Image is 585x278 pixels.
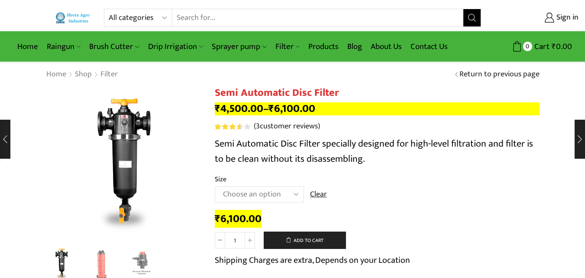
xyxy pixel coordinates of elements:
[215,174,226,184] label: Size
[42,36,85,57] a: Raingun
[215,210,262,228] bdi: 6,100.00
[406,36,452,57] a: Contact Us
[215,124,252,130] span: 3
[554,12,579,23] span: Sign in
[215,102,540,115] p: –
[490,39,572,55] a: 0 Cart ₹0.00
[46,69,118,80] nav: Breadcrumb
[343,36,366,57] a: Blog
[215,87,540,99] h1: Semi Automatic Disc Filter
[100,69,118,80] a: Filter
[46,69,67,80] a: Home
[532,41,549,52] span: Cart
[304,36,343,57] a: Products
[552,40,556,53] span: ₹
[459,69,540,80] a: Return to previous page
[268,100,315,118] bdi: 6,100.00
[494,10,579,26] a: Sign in
[172,9,463,26] input: Search for...
[310,189,327,200] a: Clear options
[144,36,207,57] a: Drip Irrigation
[215,210,220,228] span: ₹
[552,40,572,53] bdi: 0.00
[215,253,410,267] p: Shipping Charges are extra, Depends on your Location
[366,36,406,57] a: About Us
[264,232,346,249] button: Add to cart
[463,9,481,26] button: Search button
[207,36,271,57] a: Sprayer pump
[215,136,533,167] span: Semi Automatic Disc Filter specially designed for high-level filtration and filter is to be clean...
[215,100,263,118] bdi: 4,500.00
[215,100,220,118] span: ₹
[225,232,245,249] input: Product quantity
[215,124,250,130] div: Rated 3.67 out of 5
[215,124,240,130] span: Rated out of 5 based on customer ratings
[271,36,304,57] a: Filter
[256,120,260,133] span: 3
[13,36,42,57] a: Home
[85,36,143,57] a: Brush Cutter
[268,100,274,118] span: ₹
[254,121,320,132] a: (3customer reviews)
[523,42,532,51] span: 0
[46,87,202,243] div: 1 / 3
[74,69,92,80] a: Shop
